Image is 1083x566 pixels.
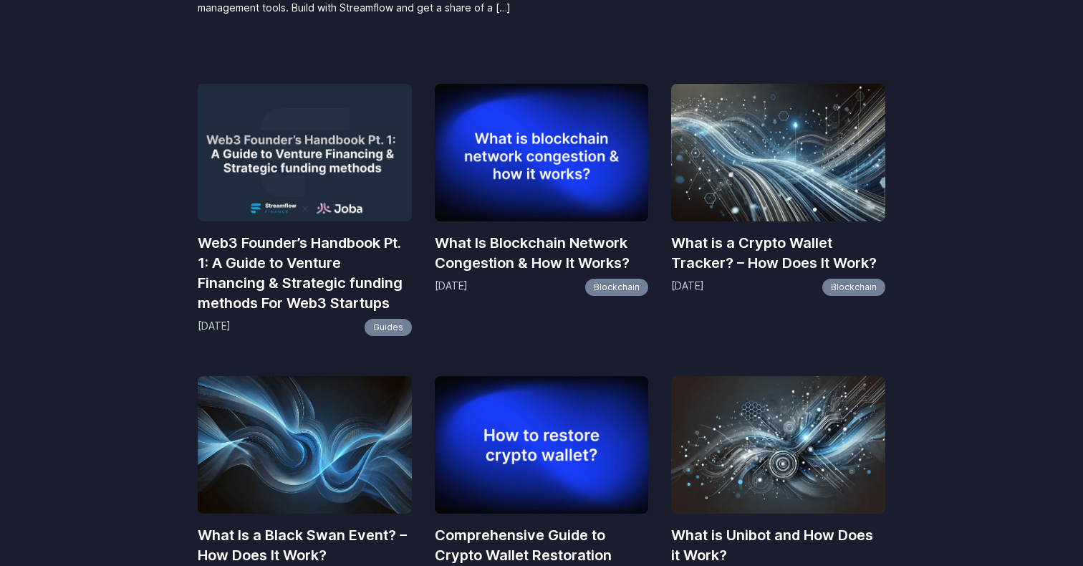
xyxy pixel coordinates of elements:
img: What is a Crypto Wallet Tracker? – How Does It Work? [671,84,885,221]
a: What Is Blockchain Network Congestion & How It Works? [435,233,649,273]
img: Web3 Founder’s Handbook Pt. 1: A Guide to Venture Financing & Strategic funding methods For Web3 ... [198,84,412,221]
a: Comprehensive Guide to Crypto Wallet Restoration [435,525,649,565]
img: What is Unibot and How Does it Work? [671,376,885,514]
a: Web3 Founder’s Handbook Pt. 1: A Guide to Venture Financing & Strategic funding methods For Web3 ... [198,233,412,313]
p: [DATE] [198,319,231,336]
a: Blockchain [585,279,648,296]
a: What is Unibot and How Does it Work? [671,525,885,565]
img: What Is a Black Swan Event? – How Does It Work? [198,376,412,514]
a: Blockchain [822,279,885,296]
p: [DATE] [435,279,468,296]
img: Comprehensive Guide to Crypto Wallet Restoration [435,376,649,514]
a: What is a Crypto Wallet Tracker? – How Does It Work? [671,233,885,273]
img: What Is Blockchain Network Congestion & How It Works? [435,84,649,221]
a: What Is a Black Swan Event? – How Does It Work? [198,525,412,565]
p: [DATE] [671,279,704,296]
a: Guides [365,319,412,336]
